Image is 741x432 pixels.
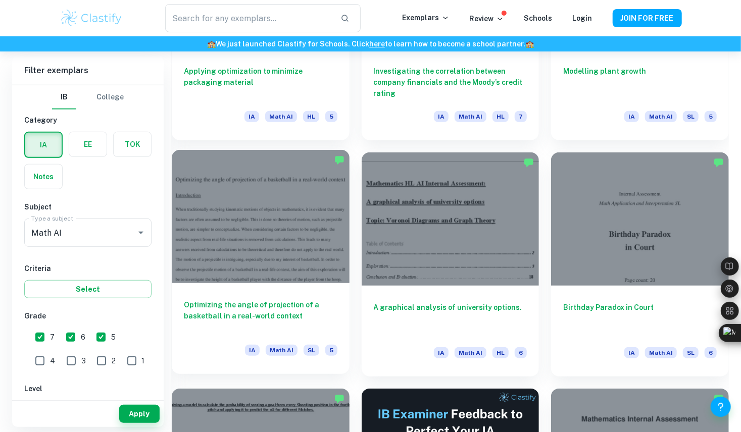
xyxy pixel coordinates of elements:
span: 5 [325,345,337,356]
a: Birthday Paradox in CourtIAMath AISL6 [551,152,729,376]
button: Help and Feedback [711,397,731,417]
span: Math AI [455,347,486,358]
span: Math AI [265,111,297,122]
h6: Optimizing the angle of projection of a basketball in a real-world context [184,299,337,333]
h6: Birthday Paradox in Court [563,302,717,335]
span: IA [624,347,639,358]
a: A graphical analysis of university options.IAMath AIHL6 [362,152,539,376]
img: Marked [334,394,344,404]
span: 2 [112,355,116,366]
span: Math AI [455,111,486,122]
button: Notes [25,165,62,189]
h6: We just launched Clastify for Schools. Click to learn how to become a school partner. [2,38,739,49]
span: 🏫 [525,40,534,48]
span: IA [434,111,449,122]
h6: Applying optimization to minimize packaging material [184,66,337,99]
h6: A graphical analysis of university options. [374,302,527,335]
img: Clastify logo [60,8,124,28]
img: Marked [714,394,724,404]
button: Select [24,280,152,298]
span: IA [434,347,449,358]
button: Apply [119,405,160,423]
h6: Investigating the correlation between company financials and the Moody’s credit rating [374,66,527,99]
div: Filter type choice [52,85,124,110]
span: 4 [50,355,55,366]
h6: Criteria [24,263,152,274]
span: 5 [705,111,717,122]
span: Math AI [645,111,677,122]
span: IA [624,111,639,122]
h6: Level [24,383,152,394]
span: SL [683,347,699,358]
span: SL [304,345,319,356]
button: JOIN FOR FREE [613,9,682,27]
a: Login [573,14,592,22]
span: 5 [325,111,337,122]
span: 6 [705,347,717,358]
span: 7 [515,111,527,122]
input: Search for any exemplars... [165,4,332,32]
a: Schools [524,14,553,22]
span: IA [245,345,260,356]
span: 7 [50,332,55,343]
label: Type a subject [31,214,73,223]
a: here [369,40,385,48]
span: HL [492,111,509,122]
button: IA [25,133,62,157]
span: 6 [81,332,85,343]
span: 5 [111,332,116,343]
span: HL [492,347,509,358]
p: Exemplars [403,12,450,23]
span: SL [683,111,699,122]
span: 🏫 [207,40,216,48]
p: Review [470,13,504,24]
img: Marked [334,155,344,165]
button: Open [134,226,148,240]
span: 6 [515,347,527,358]
h6: Subject [24,201,152,212]
span: 1 [142,355,145,366]
span: 3 [81,355,86,366]
img: Marked [524,157,534,168]
img: Marked [714,157,724,168]
button: TOK [114,132,151,156]
span: Math AI [266,345,298,356]
h6: Grade [24,310,152,321]
a: Optimizing the angle of projection of a basketball in a real-world contextIAMath AISL5 [172,152,350,376]
span: Math AI [645,347,677,358]
span: HL [303,111,319,122]
span: IA [244,111,259,122]
h6: Category [24,115,152,126]
button: EE [69,132,107,156]
h6: Filter exemplars [12,57,164,85]
button: IB [52,85,76,110]
h6: Modelling plant growth [563,66,717,99]
button: College [96,85,124,110]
